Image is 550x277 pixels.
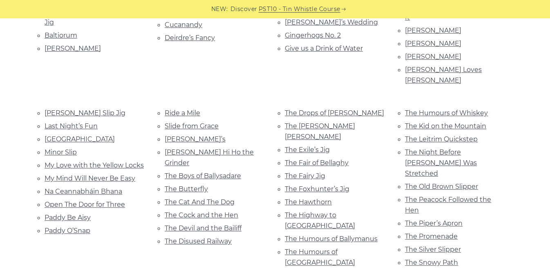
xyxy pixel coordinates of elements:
[45,122,98,130] a: Last Night’s Fun
[165,34,215,42] a: Deirdre’s Fancy
[165,148,254,167] a: [PERSON_NAME] Hi Ho the Grinder
[405,109,488,117] a: The Humours of Whiskey
[285,198,332,206] a: The Hawthorn
[45,161,144,169] a: My Love with the Yellow Locks
[165,109,200,117] a: Ride a Mile
[165,185,208,193] a: The Butterfly
[405,259,458,266] a: The Snowy Path
[405,40,461,47] a: [PERSON_NAME]
[285,248,355,266] a: The Humours of [GEOGRAPHIC_DATA]
[285,31,341,39] a: Gingerhogs No. 2
[165,237,232,245] a: The Disused Railway
[45,148,77,156] a: Minor Slip
[285,211,355,230] a: The Highway to [GEOGRAPHIC_DATA]
[165,172,241,180] a: The Boys of Ballysadare
[230,4,257,14] span: Discover
[285,185,349,193] a: The Foxhunter’s Jig
[45,109,125,117] a: [PERSON_NAME] Slip Jig
[45,45,101,52] a: [PERSON_NAME]
[45,174,135,182] a: My Mind Will Never Be Easy
[45,188,122,195] a: Na Ceannabháin Bhana
[211,4,228,14] span: NEW:
[165,122,219,130] a: Slide from Grace
[285,18,378,26] a: [PERSON_NAME]’s Wedding
[259,4,340,14] a: PST10 - Tin Whistle Course
[405,246,461,253] a: The Silver Slipper
[285,159,349,167] a: The Fair of Bellaghy
[165,224,241,232] a: The Devil and the Bailiff
[285,235,378,243] a: The Humours of Ballymanus
[405,66,482,84] a: [PERSON_NAME] Loves [PERSON_NAME]
[405,148,477,177] a: The Night Before [PERSON_NAME] Was Stretched
[165,135,226,143] a: [PERSON_NAME]’s
[285,122,355,141] a: The [PERSON_NAME] [PERSON_NAME]
[405,232,458,240] a: The Promenade
[45,201,125,208] a: Open The Door for Three
[285,146,330,154] a: The Exile’s Jig
[165,198,235,206] a: The Cat And The Dog
[405,122,486,130] a: The Kid on the Mountain
[45,227,90,235] a: Paddy O’Snap
[405,27,461,34] a: [PERSON_NAME]
[405,219,463,227] a: The Piper’s Apron
[45,135,115,143] a: [GEOGRAPHIC_DATA]
[285,172,325,180] a: The Fairy Jig
[285,45,363,52] a: Give us a Drink of Water
[285,109,384,117] a: The Drops of [PERSON_NAME]
[45,31,77,39] a: Baltiorum
[405,196,491,214] a: The Peacock Followed the Hen
[405,53,461,60] a: [PERSON_NAME]
[45,214,91,221] a: Paddy Be Aisy
[165,211,238,219] a: The Cock and the Hen
[405,135,478,143] a: The Leitrim Quickstep
[165,21,202,29] a: Cucanandy
[405,183,478,190] a: The Old Brown Slipper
